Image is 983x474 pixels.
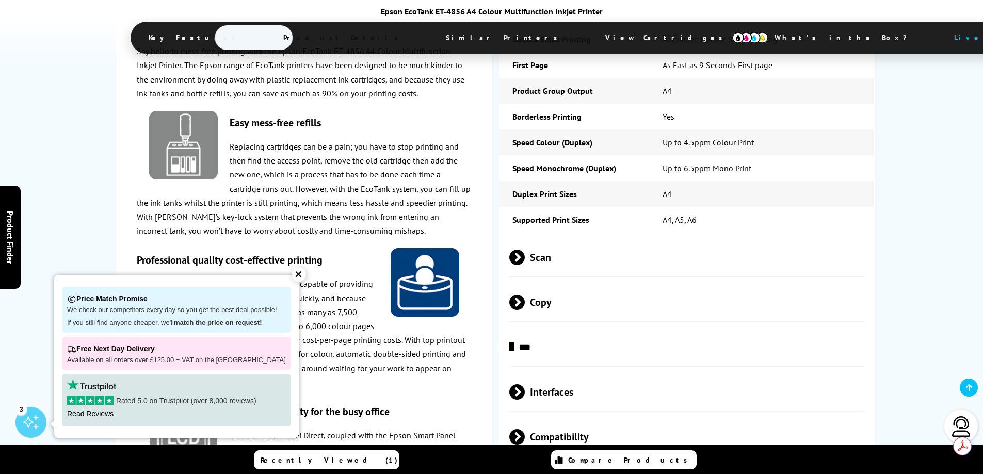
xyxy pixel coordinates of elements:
img: trustpilot rating [67,379,116,391]
td: Speed Colour (Duplex) [499,129,649,155]
td: Borderless Printing [499,104,649,129]
span: Product Details [268,25,419,50]
span: Similar Printers [430,25,578,50]
p: Price Match Promise [67,292,286,306]
img: stars-5.svg [67,396,114,405]
p: We check our competitors every day so you get the best deal possible! [67,306,286,315]
td: Yes [650,104,875,129]
strong: match the price on request! [174,319,262,326]
td: Up to 6.5ppm Mono Print [650,155,875,181]
a: Compare Products [551,450,697,469]
p: Free Next Day Delivery [67,342,286,356]
td: First Page [499,52,649,78]
td: Product Group Output [499,78,649,104]
td: A4 [650,181,875,207]
td: Duplex Print Sizes [499,181,649,207]
td: Up to 4.5ppm Colour Print [650,129,875,155]
td: Speed Monochrome (Duplex) [499,155,649,181]
p: Rated 5.0 on Trustpilot (over 8,000 reviews) [67,396,286,405]
h3: Professional quality cost-effective printing [137,253,471,267]
div: 3 [15,403,27,415]
span: Scan [509,238,865,276]
p: Despite being compact, the ET-4856 printer is capable of providing business quality printouts, sc... [137,277,471,389]
span: What’s in the Box? [759,25,932,50]
div: Epson EcoTank ET-4856 A4 Colour Multifunction Inkjet Printer [131,6,853,17]
img: Epson-Ink-Tank-Icon-140.png [149,111,218,179]
img: cmyk-icon.svg [732,32,768,43]
h3: Modern flexibility for the busy office [137,405,471,418]
p: If you still find anyone cheaper, we'll [67,319,286,328]
span: View Cartridges [590,24,748,51]
td: As Fast as 9 Seconds First page [650,52,875,78]
p: Available on all orders over £125.00 + VAT on the [GEOGRAPHIC_DATA] [67,356,286,365]
span: Copy [509,283,865,321]
td: Supported Print Sizes [499,207,649,233]
p: Replacing cartridges can be a pain; you have to stop printing and then find the access point, rem... [137,140,471,238]
span: Recently Viewed (1) [261,455,398,465]
div: ✕ [292,267,306,282]
span: Key Features [133,25,256,50]
img: Epson-Cost-Effective-Icon-140.png [391,248,459,317]
h3: Easy mess-free refills [137,116,471,129]
span: Interfaces [509,372,865,411]
span: Compatibility [509,417,865,456]
a: Recently Viewed (1) [254,450,399,469]
span: Compare Products [568,455,693,465]
a: Read Reviews [67,410,114,418]
span: Product Finder [5,210,15,264]
td: A4, A5, A6 [650,207,875,233]
td: A4 [650,78,875,104]
p: Say hello to mess-free printing with the Epson EcoTank ET-4856 A4 Colour Multifunction Inkjet Pri... [137,44,471,101]
img: user-headset-light.svg [951,416,972,437]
